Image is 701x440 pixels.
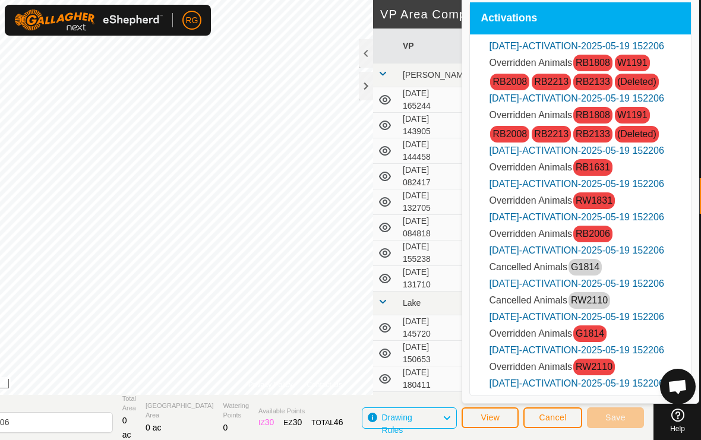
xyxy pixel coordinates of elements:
a: Help [654,404,701,437]
span: Overridden Animals [489,229,572,239]
span: Activations [481,13,537,24]
span: Help [670,425,685,432]
td: [DATE] 132705 [398,189,462,215]
td: [DATE] 143905 [398,113,462,138]
div: IZ [258,416,274,429]
button: View [462,407,519,428]
span: Cancel [539,413,567,422]
td: [DATE] 150653 [398,341,462,366]
a: Open chat [660,369,696,404]
span: Overridden Animals [489,162,572,172]
span: Watering Points [223,401,250,420]
h2: VP Area Comparison [380,7,653,21]
span: Available Points [258,406,343,416]
a: [DATE]-ACTIVATION-2025-05-19 152206 [489,145,664,156]
a: [DATE]-ACTIVATION-2025-05-19 152206 [489,179,664,189]
td: [DATE] 084818 [398,215,462,240]
a: RB2008 [492,77,527,87]
span: Cancelled Animals [489,295,567,305]
img: Gallagher Logo [14,10,163,31]
span: 0 ac [146,423,161,432]
a: RB2213 [534,129,569,139]
th: VP [398,29,462,64]
a: [DATE]-ACTIVATION-2025-05-19 152206 [489,378,664,388]
td: [DATE] 180411 [398,366,462,392]
a: G1814 [576,328,604,338]
td: [DATE] 145720 [398,315,462,341]
span: 30 [265,417,274,427]
span: 0 ac [122,416,131,439]
a: G1814 [571,262,599,272]
button: Cancel [523,407,582,428]
span: (Deleted) [615,126,659,143]
a: RB2133 [576,77,610,87]
span: [GEOGRAPHIC_DATA] Area [146,401,214,420]
a: RB1631 [576,162,610,172]
span: Save [605,413,626,422]
a: RB2006 [576,229,610,239]
td: [DATE] 144458 [398,138,462,164]
span: Overridden Animals [489,195,572,205]
span: Lake [403,298,421,308]
a: W1191 [617,110,648,120]
span: 30 [293,417,302,427]
a: RW1831 [576,195,612,205]
td: [DATE] 082417 [398,164,462,189]
td: [DATE] 131710 [398,266,462,292]
span: Overridden Animals [489,362,572,372]
a: RB2008 [492,129,527,139]
span: Drawing Rules [381,413,412,435]
a: W1191 [617,58,648,68]
a: [DATE]-ACTIVATION-2025-05-19 152206 [489,312,664,322]
a: [DATE]-ACTIVATION-2025-05-19 152206 [489,41,664,51]
a: [DATE]-ACTIVATION-2025-05-19 152206 [489,245,664,255]
span: (Deleted) [615,74,659,90]
span: Overridden Animals [489,328,572,338]
a: Privacy Policy [248,379,293,390]
span: 46 [334,417,343,427]
a: RB1808 [576,110,610,120]
div: TOTAL [311,416,343,429]
span: View [481,413,500,422]
a: RW2110 [571,295,608,305]
a: RW2110 [576,362,612,372]
span: RG [186,14,198,27]
span: Cancelled Animals [489,262,567,272]
span: Overridden Animals [489,58,572,68]
span: 0 [223,423,228,432]
td: [DATE] 165244 [398,87,462,113]
a: [DATE]-ACTIVATION-2025-05-19 152206 [489,93,664,103]
div: EZ [283,416,302,429]
button: Save [587,407,644,428]
span: Total Area [122,394,136,413]
a: [DATE]-ACTIVATION-2025-05-19 152206 [489,345,664,355]
a: RB1808 [576,58,610,68]
a: [DATE]-ACTIVATION-2025-05-19 152206 [489,278,664,289]
span: [PERSON_NAME] [403,70,471,80]
a: RB2133 [576,129,610,139]
a: Contact Us [307,379,342,390]
td: [DATE] 155238 [398,240,462,266]
span: Overridden Animals [489,110,572,120]
a: RB2213 [534,77,569,87]
a: [DATE]-ACTIVATION-2025-05-19 152206 [489,212,664,222]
